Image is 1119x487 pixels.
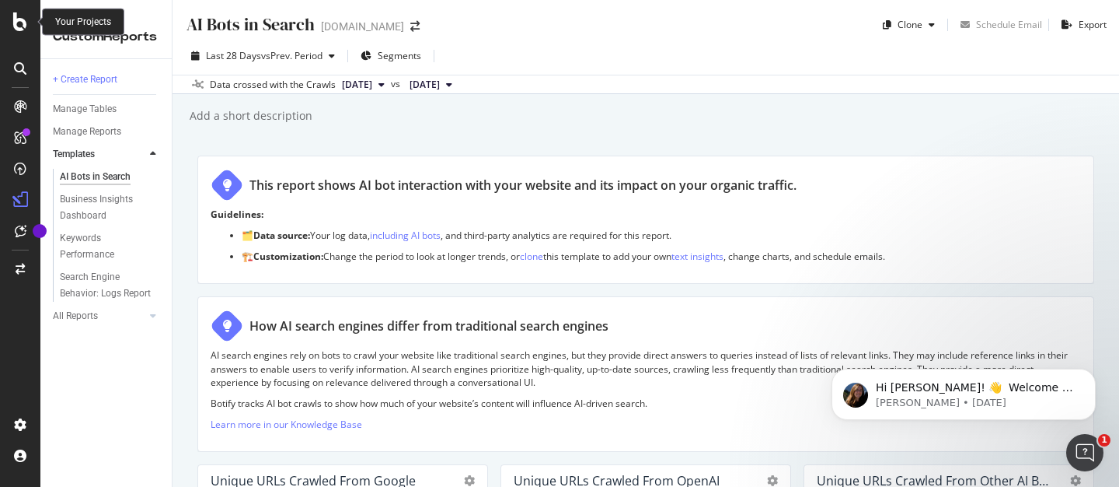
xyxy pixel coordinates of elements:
[242,250,1081,263] p: 🏗️ Change the period to look at longer trends, or this template to add your own , change charts, ...
[60,169,161,185] a: AI Bots in Search
[378,49,421,62] span: Segments
[253,250,323,263] strong: Customization:
[249,177,797,194] div: This report shows AI bot interaction with your website and its impact on your organic traffic.
[1079,18,1107,31] div: Export
[53,28,159,46] div: CustomReports
[53,146,145,163] a: Templates
[808,336,1119,445] iframe: Intercom notifications message
[391,77,403,91] span: vs
[410,21,420,32] div: arrow-right-arrow-left
[976,18,1042,31] div: Schedule Email
[261,49,322,62] span: vs Prev. Period
[1055,12,1107,37] button: Export
[60,269,161,302] a: Search Engine Behavior: Logs Report
[53,72,161,88] a: + Create Report
[53,308,98,324] div: All Reports
[53,124,161,140] a: Manage Reports
[520,250,543,263] a: clone
[211,208,263,221] strong: Guidelines:
[185,12,315,37] div: AI Bots in Search
[249,317,608,335] div: How AI search engines differ from traditional search engines
[242,229,1081,242] p: 🗂️ Your log data, , and third-party analytics are required for this report.
[898,18,922,31] div: Clone
[206,49,261,62] span: Last 28 Days
[53,308,145,324] a: All Reports
[671,250,723,263] a: text insights
[211,397,1081,410] p: Botify tracks AI bot crawls to show how much of your website’s content will influence AI-driven s...
[336,75,391,94] button: [DATE]
[342,78,372,92] span: 2025 Sep. 3rd
[354,44,427,68] button: Segments
[188,108,312,124] div: Add a short description
[60,191,149,224] div: Business Insights Dashboard
[60,230,161,263] a: Keywords Performance
[211,349,1081,388] p: AI search engines rely on bots to crawl your website like traditional search engines, but they pr...
[53,101,117,117] div: Manage Tables
[197,156,1094,284] div: This report shows AI bot interaction with your website and its impact on your organic traffic.Gui...
[55,16,111,29] div: Your Projects
[53,146,95,163] div: Templates
[53,124,121,140] div: Manage Reports
[370,229,441,242] a: including AI bots
[321,19,404,34] div: [DOMAIN_NAME]
[1098,434,1110,447] span: 1
[210,78,336,92] div: Data crossed with the Crawls
[33,224,47,238] div: Tooltip anchor
[60,230,147,263] div: Keywords Performance
[185,44,341,68] button: Last 28 DaysvsPrev. Period
[60,169,131,185] div: AI Bots in Search
[1066,434,1103,471] iframe: Intercom live chat
[60,191,161,224] a: Business Insights Dashboard
[403,75,458,94] button: [DATE]
[954,12,1042,37] button: Schedule Email
[877,12,941,37] button: Clone
[211,418,362,431] a: Learn more in our Knowledge Base
[53,101,161,117] a: Manage Tables
[410,78,440,92] span: 2025 Aug. 13th
[60,269,152,302] div: Search Engine Behavior: Logs Report
[53,72,117,88] div: + Create Report
[197,296,1094,452] div: How AI search engines differ from traditional search enginesAI search engines rely on bots to cra...
[253,229,310,242] strong: Data source:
